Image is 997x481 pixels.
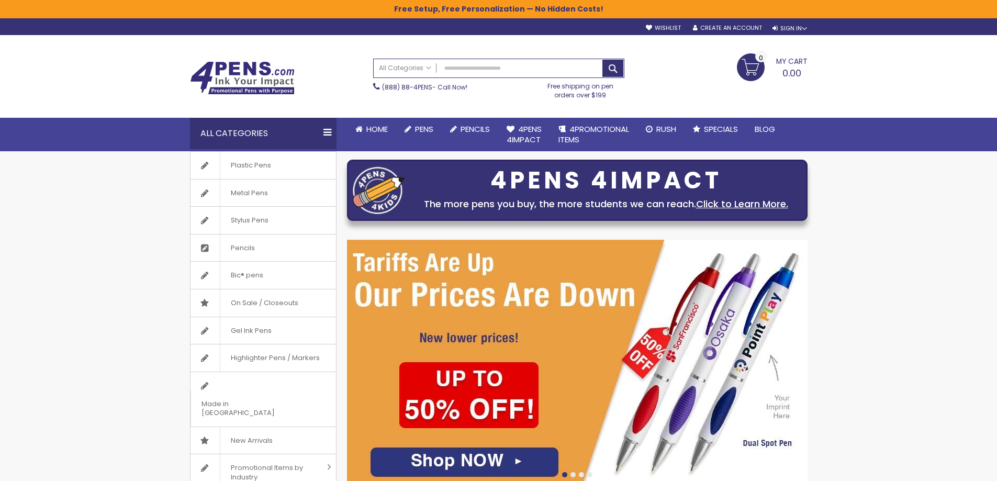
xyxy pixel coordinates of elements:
a: Create an Account [693,24,762,32]
a: Pens [396,118,442,141]
a: New Arrivals [191,427,336,454]
span: Pencils [461,124,490,135]
a: Wishlist [646,24,681,32]
a: Metal Pens [191,180,336,207]
span: 0 [759,53,763,63]
span: Pencils [220,234,265,262]
div: All Categories [190,118,337,149]
div: The more pens you buy, the more students we can reach. [410,197,802,211]
span: All Categories [379,64,431,72]
div: Sign In [772,25,807,32]
a: Rush [637,118,685,141]
span: Home [366,124,388,135]
span: Gel Ink Pens [220,317,282,344]
a: (888) 88-4PENS [382,83,432,92]
span: On Sale / Closeouts [220,289,309,317]
span: Blog [755,124,775,135]
span: Metal Pens [220,180,278,207]
img: four_pen_logo.png [353,166,405,214]
a: Gel Ink Pens [191,317,336,344]
a: Made in [GEOGRAPHIC_DATA] [191,372,336,427]
span: Stylus Pens [220,207,279,234]
a: 4Pens4impact [498,118,550,152]
span: New Arrivals [220,427,283,454]
span: Specials [704,124,738,135]
a: Plastic Pens [191,152,336,179]
a: Stylus Pens [191,207,336,234]
a: 0.00 0 [737,53,808,80]
a: Pencils [442,118,498,141]
a: Highlighter Pens / Markers [191,344,336,372]
a: Specials [685,118,746,141]
img: 4Pens Custom Pens and Promotional Products [190,61,295,95]
span: Made in [GEOGRAPHIC_DATA] [191,390,310,427]
span: Plastic Pens [220,152,282,179]
span: Highlighter Pens / Markers [220,344,330,372]
span: Pens [415,124,433,135]
div: Free shipping on pen orders over $199 [536,78,624,99]
a: Bic® pens [191,262,336,289]
span: 4PROMOTIONAL ITEMS [558,124,629,145]
div: 4PENS 4IMPACT [410,170,802,192]
span: 4Pens 4impact [507,124,542,145]
a: Blog [746,118,783,141]
a: Click to Learn More. [696,197,788,210]
span: Rush [656,124,676,135]
span: Bic® pens [220,262,274,289]
a: Pencils [191,234,336,262]
a: 4PROMOTIONALITEMS [550,118,637,152]
a: All Categories [374,59,436,76]
span: 0.00 [782,66,801,80]
a: Home [347,118,396,141]
span: - Call Now! [382,83,467,92]
a: On Sale / Closeouts [191,289,336,317]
